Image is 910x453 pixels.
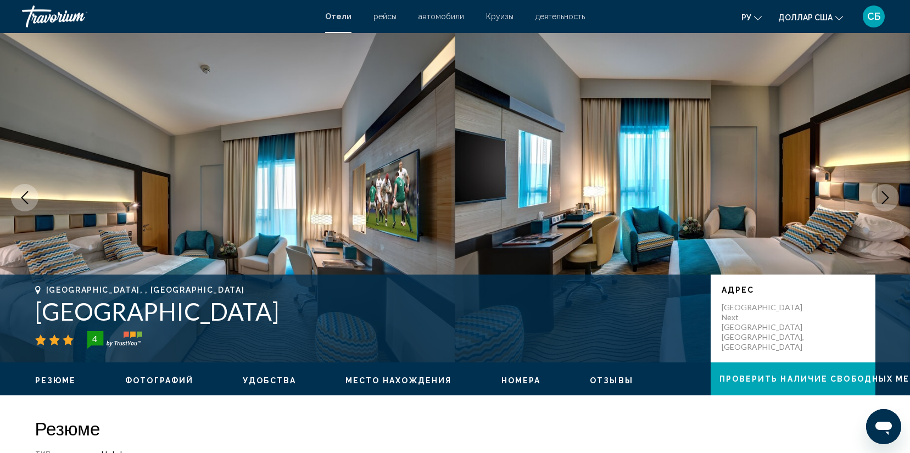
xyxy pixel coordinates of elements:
[778,9,843,25] button: Изменить валюту
[867,10,881,22] font: СБ
[741,13,751,22] font: ру
[866,409,901,444] iframe: Кнопка запуска окна обмена сообщениями
[243,376,296,385] button: Удобства
[722,303,809,352] p: [GEOGRAPHIC_DATA] Next [GEOGRAPHIC_DATA] [GEOGRAPHIC_DATA], [GEOGRAPHIC_DATA]
[46,286,245,294] span: [GEOGRAPHIC_DATA], , [GEOGRAPHIC_DATA]
[373,12,397,21] a: рейсы
[35,376,76,385] button: Резюме
[722,286,864,294] p: адрес
[872,184,899,211] button: Next image
[590,376,633,385] button: Отзывы
[22,5,314,27] a: Травориум
[486,12,513,21] a: Круизы
[711,362,875,395] button: Проверить наличие свободных мест
[325,12,351,21] a: Отели
[87,331,142,349] img: trustyou-badge-hor.svg
[35,297,700,326] h1: [GEOGRAPHIC_DATA]
[35,417,875,439] h2: Резюме
[418,12,464,21] a: автомобили
[778,13,833,22] font: доллар США
[501,376,541,385] button: Номера
[11,184,38,211] button: Previous image
[345,376,452,385] button: Место нахождения
[741,9,762,25] button: Изменить язык
[859,5,888,28] button: Меню пользователя
[84,332,106,345] div: 4
[535,12,585,21] a: деятельность
[125,376,193,385] button: Фотографий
